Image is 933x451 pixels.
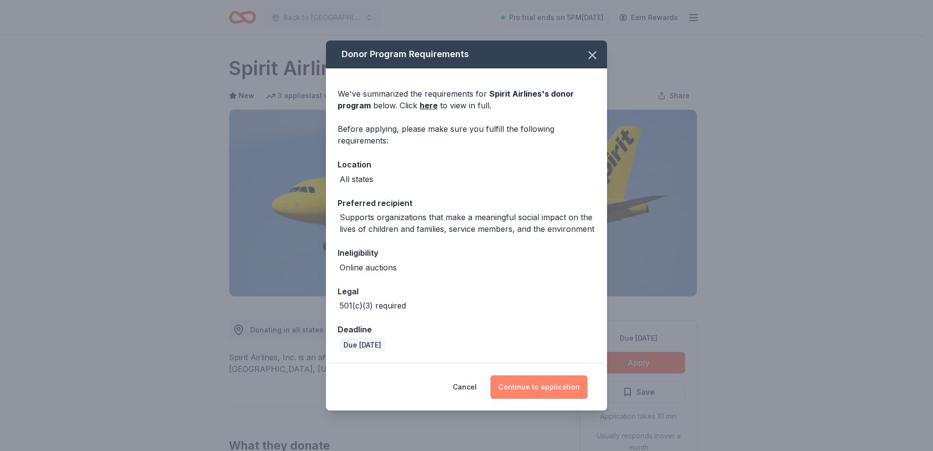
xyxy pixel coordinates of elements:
[340,300,406,311] div: 501(c)(3) required
[338,246,595,259] div: Ineligibility
[340,262,397,273] div: Online auctions
[490,375,588,399] button: Continue to application
[338,158,595,171] div: Location
[326,41,607,68] div: Donor Program Requirements
[340,338,385,352] div: Due [DATE]
[340,173,373,185] div: All states
[420,100,438,111] a: here
[338,285,595,298] div: Legal
[338,123,595,146] div: Before applying, please make sure you fulfill the following requirements:
[338,197,595,209] div: Preferred recipient
[453,375,477,399] button: Cancel
[338,88,595,111] div: We've summarized the requirements for below. Click to view in full.
[338,323,595,336] div: Deadline
[340,211,595,235] div: Supports organizations that make a meaningful social impact on the lives of children and families...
